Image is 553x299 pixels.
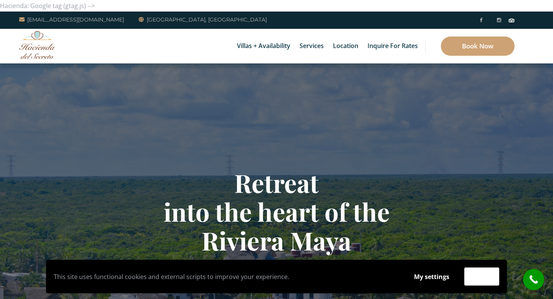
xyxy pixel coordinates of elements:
[19,15,124,24] a: [EMAIL_ADDRESS][DOMAIN_NAME]
[441,37,515,56] a: Book Now
[52,168,501,255] h1: Retreat into the heart of the Riviera Maya
[525,271,542,288] i: call
[523,269,544,290] a: call
[19,31,56,59] img: Awesome Logo
[54,271,399,282] p: This site uses functional cookies and external scripts to improve your experience.
[139,15,267,24] a: [GEOGRAPHIC_DATA], [GEOGRAPHIC_DATA]
[329,29,362,63] a: Location
[508,18,515,22] img: Tripadvisor_logomark.svg
[407,268,457,286] button: My settings
[233,29,294,63] a: Villas + Availability
[464,267,499,286] button: Accept
[364,29,422,63] a: Inquire for Rates
[296,29,328,63] a: Services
